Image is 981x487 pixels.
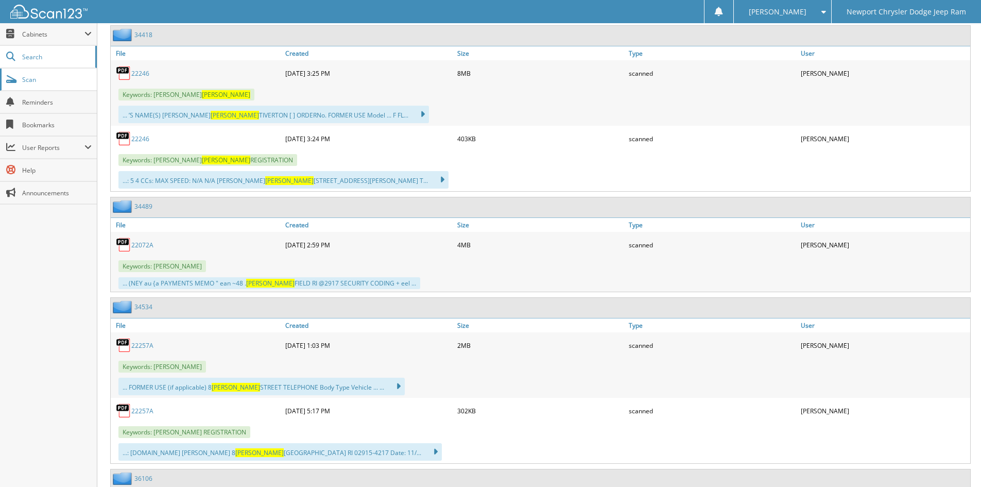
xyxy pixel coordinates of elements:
[212,383,260,392] span: [PERSON_NAME]
[118,89,254,100] span: Keywords: [PERSON_NAME]
[118,106,429,123] div: ... ’S NAME(S) [PERSON_NAME] TIVERTON [ ] ORDERNo. FORMER USE Model ... F FL...
[202,90,250,99] span: [PERSON_NAME]
[22,53,90,61] span: Search
[283,63,455,83] div: [DATE] 3:25 PM
[22,121,92,129] span: Bookmarks
[798,63,970,83] div: [PERSON_NAME]
[455,63,627,83] div: 8MB
[10,5,88,19] img: scan123-logo-white.svg
[116,131,131,146] img: PDF.png
[798,234,970,255] div: [PERSON_NAME]
[113,472,134,485] img: folder2.png
[111,318,283,332] a: File
[22,75,92,84] span: Scan
[283,46,455,60] a: Created
[930,438,981,487] iframe: Chat Widget
[22,143,84,152] span: User Reports
[235,448,284,457] span: [PERSON_NAME]
[455,46,627,60] a: Size
[113,200,134,213] img: folder2.png
[134,30,152,39] a: 34418
[455,318,627,332] a: Size
[749,9,806,15] span: [PERSON_NAME]
[283,128,455,149] div: [DATE] 3:24 PM
[116,65,131,81] img: PDF.png
[131,407,153,415] a: 22257A
[283,335,455,356] div: [DATE] 1:03 PM
[116,338,131,353] img: PDF.png
[283,400,455,421] div: [DATE] 5:17 PM
[211,111,259,120] span: [PERSON_NAME]
[626,63,798,83] div: scanned
[116,403,131,418] img: PDF.png
[626,218,798,232] a: Type
[798,46,970,60] a: User
[118,171,449,189] div: ...: 5 4 CCs: MAX SPEED: N/A N/A [PERSON_NAME] [STREET_ADDRESS][PERSON_NAME] T...
[283,318,455,332] a: Created
[118,154,297,166] span: Keywords: [PERSON_NAME] REGISTRATION
[116,237,131,253] img: PDF.png
[626,46,798,60] a: Type
[118,443,442,461] div: ...: [DOMAIN_NAME] [PERSON_NAME] 8 [GEOGRAPHIC_DATA] RI 02915-4217 Date: 11/...
[455,400,627,421] div: 302KB
[626,335,798,356] div: scanned
[111,46,283,60] a: File
[22,189,92,197] span: Announcements
[798,218,970,232] a: User
[283,234,455,255] div: [DATE] 2:59 PM
[246,279,295,288] span: [PERSON_NAME]
[626,400,798,421] div: scanned
[22,30,84,39] span: Cabinets
[455,218,627,232] a: Size
[118,378,405,395] div: ... FORMER USE (if applicable) 8 STREET TELEPHONE Body Type Vehicle ... ...
[847,9,966,15] span: Newport Chrysler Dodge Jeep Ram
[134,202,152,211] a: 34489
[798,128,970,149] div: [PERSON_NAME]
[202,156,250,164] span: [PERSON_NAME]
[111,218,283,232] a: File
[22,98,92,107] span: Reminders
[118,361,206,373] span: Keywords: [PERSON_NAME]
[265,176,314,185] span: [PERSON_NAME]
[798,318,970,332] a: User
[131,341,153,350] a: 22257A
[118,426,250,438] span: Keywords: [PERSON_NAME] REGISTRATION
[113,28,134,41] img: folder2.png
[118,260,206,272] span: Keywords: [PERSON_NAME]
[131,69,149,78] a: 22246
[118,277,420,289] div: ... (NEY au {a PAYMENTS MEMO " ean ~48 . FIELD RI @2917 SECURITY CODING + eel ...
[626,318,798,332] a: Type
[22,166,92,175] span: Help
[626,234,798,255] div: scanned
[113,300,134,313] img: folder2.png
[134,303,152,311] a: 34534
[798,335,970,356] div: [PERSON_NAME]
[134,474,152,483] a: 36106
[455,335,627,356] div: 2MB
[455,128,627,149] div: 403KB
[455,234,627,255] div: 4MB
[283,218,455,232] a: Created
[798,400,970,421] div: [PERSON_NAME]
[626,128,798,149] div: scanned
[131,135,149,143] a: 22246
[131,241,153,249] a: 22072A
